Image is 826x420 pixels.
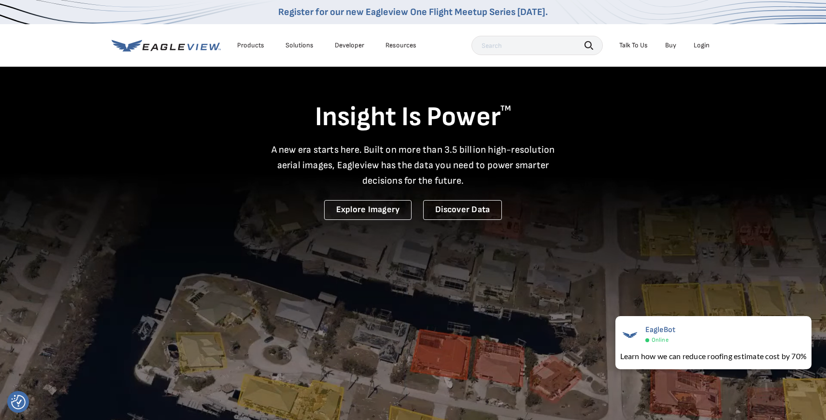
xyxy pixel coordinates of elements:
[620,350,807,362] div: Learn how we can reduce roofing estimate cost by 70%
[265,142,561,188] p: A new era starts here. Built on more than 3.5 billion high-resolution aerial images, Eagleview ha...
[694,41,710,50] div: Login
[652,336,669,344] span: Online
[11,395,26,409] img: Revisit consent button
[278,6,548,18] a: Register for our new Eagleview One Flight Meetup Series [DATE].
[471,36,603,55] input: Search
[385,41,416,50] div: Resources
[324,200,412,220] a: Explore Imagery
[500,104,511,113] sup: TM
[665,41,676,50] a: Buy
[237,41,264,50] div: Products
[112,101,714,134] h1: Insight Is Power
[620,325,640,345] img: EagleBot
[11,395,26,409] button: Consent Preferences
[619,41,648,50] div: Talk To Us
[423,200,502,220] a: Discover Data
[335,41,364,50] a: Developer
[285,41,313,50] div: Solutions
[645,325,676,334] span: EagleBot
